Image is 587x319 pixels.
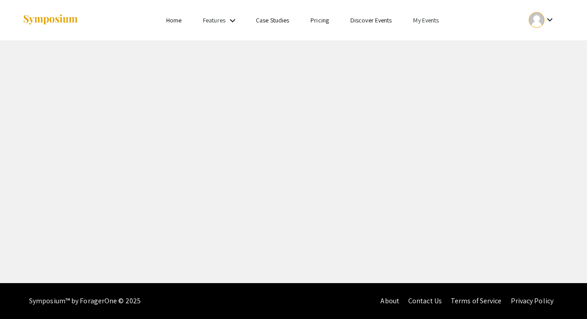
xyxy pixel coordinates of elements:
[511,296,553,306] a: Privacy Policy
[29,283,141,319] div: Symposium™ by ForagerOne © 2025
[203,16,225,24] a: Features
[451,296,502,306] a: Terms of Service
[380,296,399,306] a: About
[256,16,289,24] a: Case Studies
[544,14,555,25] mat-icon: Expand account dropdown
[413,16,439,24] a: My Events
[408,296,442,306] a: Contact Us
[22,14,78,26] img: Symposium by ForagerOne
[166,16,181,24] a: Home
[227,15,238,26] mat-icon: Expand Features list
[350,16,392,24] a: Discover Events
[311,16,329,24] a: Pricing
[519,10,565,30] button: Expand account dropdown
